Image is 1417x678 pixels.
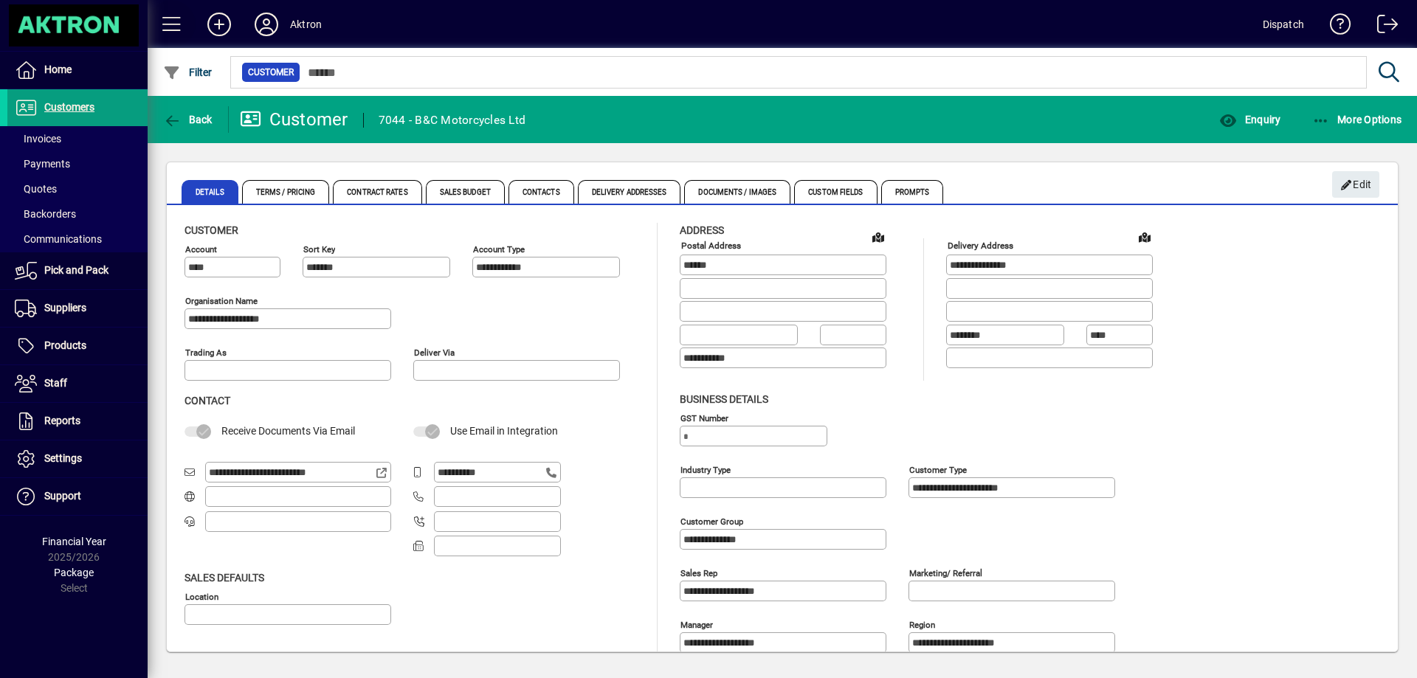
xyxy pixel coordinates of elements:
[185,572,264,584] span: Sales defaults
[44,302,86,314] span: Suppliers
[185,347,227,358] mat-label: Trading as
[185,395,230,407] span: Contact
[1309,106,1406,133] button: More Options
[159,106,216,133] button: Back
[7,290,148,327] a: Suppliers
[333,180,421,204] span: Contract Rates
[221,425,355,437] span: Receive Documents Via Email
[1319,3,1351,51] a: Knowledge Base
[185,591,218,601] mat-label: Location
[290,13,322,36] div: Aktron
[508,180,574,204] span: Contacts
[680,516,743,526] mat-label: Customer group
[44,63,72,75] span: Home
[426,180,505,204] span: Sales Budget
[794,180,877,204] span: Custom Fields
[248,65,294,80] span: Customer
[680,393,768,405] span: Business details
[1340,173,1372,197] span: Edit
[680,224,724,236] span: Address
[44,101,94,113] span: Customers
[44,452,82,464] span: Settings
[159,59,216,86] button: Filter
[148,106,229,133] app-page-header-button: Back
[680,464,731,474] mat-label: Industry type
[578,180,681,204] span: Delivery Addresses
[1216,106,1284,133] button: Enquiry
[182,180,238,204] span: Details
[909,464,967,474] mat-label: Customer type
[866,225,890,249] a: View on map
[7,126,148,151] a: Invoices
[7,252,148,289] a: Pick and Pack
[42,536,106,547] span: Financial Year
[15,183,57,195] span: Quotes
[196,11,243,38] button: Add
[7,52,148,89] a: Home
[44,377,67,389] span: Staff
[1332,171,1379,198] button: Edit
[1219,114,1280,125] span: Enquiry
[414,347,455,358] mat-label: Deliver via
[7,478,148,515] a: Support
[44,339,86,351] span: Products
[163,66,213,78] span: Filter
[7,176,148,201] a: Quotes
[303,244,335,255] mat-label: Sort key
[450,425,558,437] span: Use Email in Integration
[163,114,213,125] span: Back
[54,567,94,578] span: Package
[7,201,148,226] a: Backorders
[680,412,728,423] mat-label: GST Number
[881,180,944,204] span: Prompts
[473,244,525,255] mat-label: Account Type
[15,158,70,170] span: Payments
[243,11,290,38] button: Profile
[7,151,148,176] a: Payments
[7,328,148,364] a: Products
[7,440,148,477] a: Settings
[7,226,148,252] a: Communications
[1312,114,1402,125] span: More Options
[1263,13,1304,36] div: Dispatch
[680,619,713,629] mat-label: Manager
[680,567,717,578] mat-label: Sales rep
[240,108,348,131] div: Customer
[1366,3,1399,51] a: Logout
[185,224,238,236] span: Customer
[15,208,76,220] span: Backorders
[185,296,258,306] mat-label: Organisation name
[909,619,935,629] mat-label: Region
[7,403,148,440] a: Reports
[242,180,330,204] span: Terms / Pricing
[7,365,148,402] a: Staff
[1133,225,1156,249] a: View on map
[44,264,108,276] span: Pick and Pack
[684,180,790,204] span: Documents / Images
[44,415,80,426] span: Reports
[909,567,982,578] mat-label: Marketing/ Referral
[185,244,217,255] mat-label: Account
[15,133,61,145] span: Invoices
[44,490,81,502] span: Support
[379,108,526,132] div: 7044 - B&C Motorcycles Ltd
[15,233,102,245] span: Communications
